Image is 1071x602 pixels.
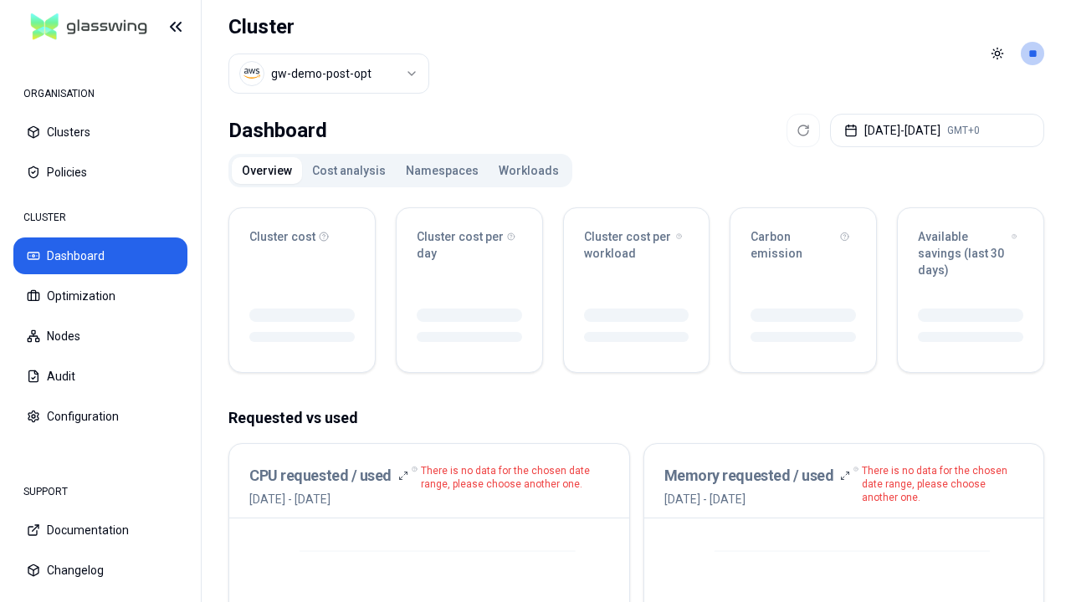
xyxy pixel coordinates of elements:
[13,278,187,314] button: Optimization
[830,114,1044,147] button: [DATE]-[DATE]GMT+0
[13,512,187,548] button: Documentation
[302,157,396,184] button: Cost analysis
[489,157,569,184] button: Workloads
[271,65,372,82] div: gw-demo-post-opt
[249,228,355,245] div: Cluster cost
[918,228,1023,278] div: Available savings (last 30 days)
[228,114,327,147] div: Dashboard
[228,406,1044,430] p: Requested vs used
[13,398,187,435] button: Configuration
[13,318,187,355] button: Nodes
[13,552,187,589] button: Changelog
[243,65,260,82] img: aws
[421,464,609,491] p: There is no data for the chosen date range, please choose another one.
[13,358,187,395] button: Audit
[664,464,834,487] h3: Memory requested / used
[417,228,522,262] div: Cluster cost per day
[228,13,429,40] h1: Cluster
[13,201,187,234] div: CLUSTER
[584,228,689,262] div: Cluster cost per workload
[228,54,429,94] button: Select a value
[13,154,187,191] button: Policies
[664,491,851,508] span: [DATE] - [DATE]
[947,124,980,137] span: GMT+0
[13,475,187,508] div: SUPPORT
[249,464,392,487] h3: CPU requested / used
[862,464,1023,504] p: There is no data for the chosen date range, please choose another one.
[13,237,187,274] button: Dashboard
[751,228,856,262] div: Carbon emission
[232,157,302,184] button: Overview
[13,77,187,110] div: ORGANISATION
[24,8,154,47] img: GlassWing
[249,491,408,508] span: [DATE] - [DATE]
[13,114,187,150] button: Clusters
[396,157,489,184] button: Namespaces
